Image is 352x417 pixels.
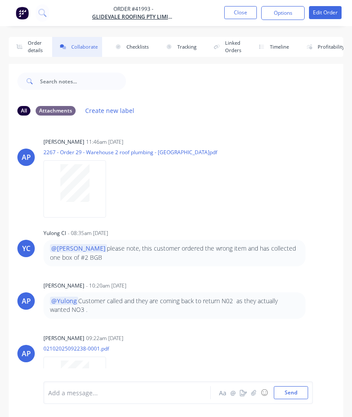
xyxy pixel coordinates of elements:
div: AP [22,348,31,359]
img: Factory [16,7,29,20]
div: 09:22am [DATE] [86,334,123,342]
p: please note, this customer ordered the wrong item and has collected one box of #2 BGB [50,244,299,262]
button: Timeline [251,37,293,57]
span: @[PERSON_NAME] [50,244,107,252]
button: Tracking [158,37,201,57]
button: Create new label [81,105,139,116]
span: @Yulong [50,297,78,305]
div: YC [22,243,30,254]
button: Collaborate [52,37,102,57]
p: 02102025092238-0001.pdf [43,345,115,352]
div: AP [22,152,31,162]
button: Checklists [107,37,153,57]
button: Order details [9,37,47,57]
button: Edit Order [309,6,342,19]
div: [PERSON_NAME] [43,282,84,290]
span: Order #41993 - [92,5,175,13]
div: All [17,106,30,116]
button: ☺ [259,387,269,398]
button: Send [274,386,308,399]
button: @ [228,387,238,398]
div: [PERSON_NAME] [43,138,84,146]
button: Linked Orders [206,37,246,57]
input: Search notes... [40,73,126,90]
div: Attachments [36,106,76,116]
a: Glidevale Roofing Pty Limited [92,13,175,21]
button: Profitability [299,37,349,57]
div: - 08:35am [DATE] [68,229,108,237]
button: Aa [217,387,228,398]
button: Close [224,6,257,19]
button: Options [261,6,305,20]
p: Customer called and they are coming back to return N02 as they actually wanted NO3 . [50,297,299,314]
div: 11:46am [DATE] [86,138,123,146]
div: [PERSON_NAME] [43,334,84,342]
div: Yulong Cl [43,229,66,237]
div: - 10:20am [DATE] [86,282,126,290]
p: 2267 - Order 29 - Warehouse 2 roof plumbing - [GEOGRAPHIC_DATA]pdf [43,149,217,156]
div: AP [22,296,31,306]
